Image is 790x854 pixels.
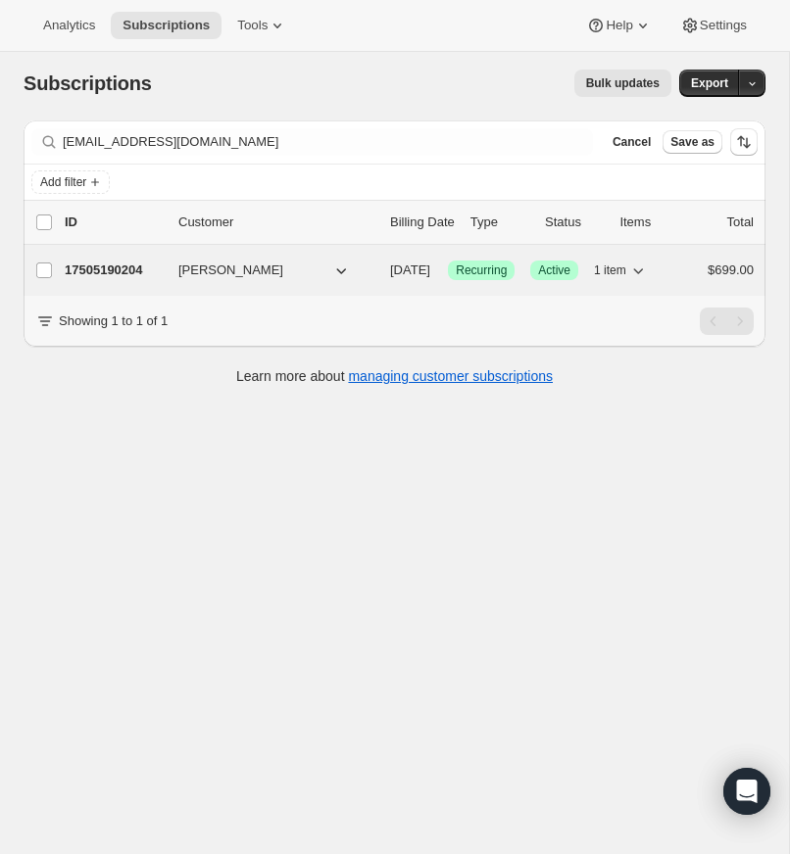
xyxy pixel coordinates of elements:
input: Filter subscribers [63,128,593,156]
span: Add filter [40,174,86,190]
button: Bulk updates [574,70,671,97]
p: Showing 1 to 1 of 1 [59,311,168,331]
button: Sort the results [730,128,758,156]
p: Learn more about [236,366,553,386]
button: Tools [225,12,299,39]
p: ID [65,213,163,232]
div: Type [470,213,529,232]
div: 17505190204[PERSON_NAME][DATE]SuccessRecurringSuccessActive1 item$699.00 [65,257,754,284]
span: $699.00 [708,262,754,277]
span: [DATE] [390,262,430,277]
span: Export [691,75,728,91]
div: Open Intercom Messenger [723,768,770,815]
span: Bulk updates [586,75,660,91]
nav: Pagination [700,308,754,335]
p: 17505190204 [65,261,163,280]
span: Subscriptions [24,72,152,94]
button: Help [574,12,664,39]
span: Help [606,18,632,33]
button: 1 item [594,257,648,284]
span: Active [538,262,570,278]
button: [PERSON_NAME] [167,255,363,286]
button: Analytics [31,12,107,39]
span: Cancel [613,134,651,150]
span: Recurring [456,262,507,278]
button: Subscriptions [111,12,222,39]
div: Items [619,213,678,232]
p: Status [545,213,604,232]
span: Analytics [43,18,95,33]
p: Total [727,213,754,232]
span: Save as [670,134,715,150]
div: IDCustomerBilling DateTypeStatusItemsTotal [65,213,754,232]
button: Settings [668,12,759,39]
button: Export [679,70,740,97]
button: Save as [663,130,722,154]
span: [PERSON_NAME] [178,261,283,280]
p: Customer [178,213,374,232]
p: Billing Date [390,213,455,232]
span: Subscriptions [123,18,210,33]
span: 1 item [594,262,626,278]
span: Tools [237,18,268,33]
button: Cancel [605,130,659,154]
a: managing customer subscriptions [348,368,553,384]
button: Add filter [31,170,110,194]
span: Settings [700,18,747,33]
